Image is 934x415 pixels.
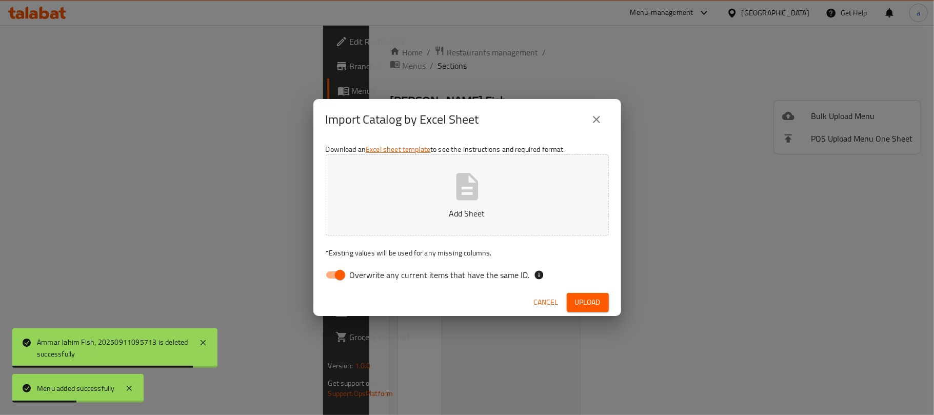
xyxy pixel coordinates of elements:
[534,270,544,280] svg: If the overwrite option isn't selected, then the items that match an existing ID will be ignored ...
[326,111,479,128] h2: Import Catalog by Excel Sheet
[37,383,115,394] div: Menu added successfully
[326,154,609,235] button: Add Sheet
[326,248,609,258] p: Existing values will be used for any missing columns.
[342,207,593,220] p: Add Sheet
[366,143,430,156] a: Excel sheet template
[350,269,530,281] span: Overwrite any current items that have the same ID.
[575,296,601,309] span: Upload
[530,293,563,312] button: Cancel
[37,337,189,360] div: Ammar Jahim Fish, 20250911095713 is deleted successfully
[567,293,609,312] button: Upload
[313,140,621,289] div: Download an to see the instructions and required format.
[534,296,559,309] span: Cancel
[584,107,609,132] button: close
